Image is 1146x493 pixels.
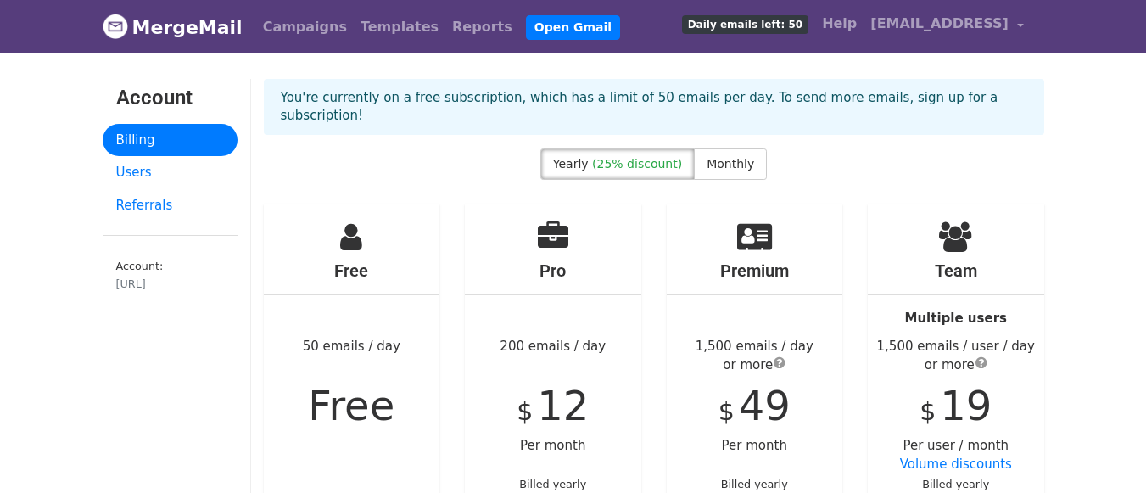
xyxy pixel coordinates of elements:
[868,337,1044,375] div: 1,500 emails / user / day or more
[103,156,238,189] a: Users
[281,89,1027,125] p: You're currently on a free subscription, which has a limit of 50 emails per day. To send more ema...
[868,261,1044,281] h4: Team
[920,396,936,426] span: $
[308,382,394,429] span: Free
[519,478,586,490] small: Billed yearly
[922,478,989,490] small: Billed yearly
[517,396,533,426] span: $
[905,311,1007,326] strong: Multiple users
[264,261,440,281] h4: Free
[537,382,589,429] span: 12
[721,478,788,490] small: Billed yearly
[553,157,589,171] span: Yearly
[116,86,224,110] h3: Account
[940,382,992,429] span: 19
[815,7,864,41] a: Help
[864,7,1030,47] a: [EMAIL_ADDRESS]
[116,276,224,292] div: [URL]
[900,457,1012,472] a: Volume discounts
[465,261,641,281] h4: Pro
[667,337,843,375] div: 1,500 emails / day or more
[103,14,128,39] img: MergeMail logo
[354,10,445,44] a: Templates
[675,7,815,41] a: Daily emails left: 50
[667,261,843,281] h4: Premium
[739,382,791,429] span: 49
[707,157,754,171] span: Monthly
[103,9,243,45] a: MergeMail
[445,10,519,44] a: Reports
[526,15,620,40] a: Open Gmail
[103,124,238,157] a: Billing
[116,260,224,292] small: Account:
[592,157,682,171] span: (25% discount)
[870,14,1009,34] span: [EMAIL_ADDRESS]
[103,189,238,222] a: Referrals
[256,10,354,44] a: Campaigns
[682,15,808,34] span: Daily emails left: 50
[718,396,735,426] span: $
